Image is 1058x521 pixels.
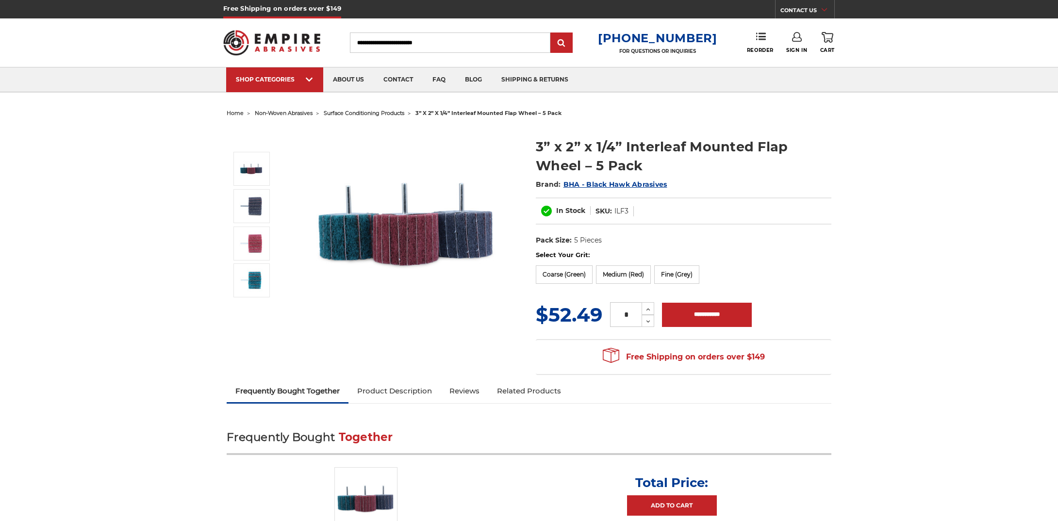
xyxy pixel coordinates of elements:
h1: 3” x 2” x 1/4” Interleaf Mounted Flap Wheel – 5 Pack [536,137,831,175]
span: Sign In [786,47,807,53]
a: Product Description [348,380,441,402]
a: about us [323,67,374,92]
img: Green 3” x 2” x ¼” Interleaf Mounted Flap Wheel [239,268,264,293]
span: In Stock [556,206,585,215]
a: non-woven abrasives [255,110,313,116]
div: SHOP CATEGORIES [236,76,314,83]
span: Frequently Bought [227,430,335,444]
img: Red 3” x 2” x ¼” Interleaf Mounted Flap Wheel [239,231,264,256]
p: FOR QUESTIONS OR INQUIRIES [598,48,717,54]
input: Submit [552,33,571,53]
dd: ILF3 [614,206,628,216]
a: Reviews [441,380,488,402]
a: Add to Cart [627,495,717,516]
a: Reorder [747,32,774,53]
img: 3” x 2” x 1/4” Interleaf Mounted Flap Wheel – 5 Pack [239,157,264,181]
a: faq [423,67,455,92]
span: Free Shipping on orders over $149 [603,347,765,367]
a: home [227,110,244,116]
dd: 5 Pieces [574,235,602,245]
a: Cart [820,32,835,53]
span: Together [339,430,393,444]
a: surface conditioning products [324,110,404,116]
dt: SKU: [595,206,612,216]
span: Reorder [747,47,774,53]
dt: Pack Size: [536,235,572,245]
p: Total Price: [635,475,708,490]
span: 3” x 2” x 1/4” interleaf mounted flap wheel – 5 pack [415,110,562,116]
a: contact [374,67,423,92]
img: Empire Abrasives [223,24,320,62]
img: 3” x 2” x 1/4” Interleaf Mounted Flap Wheel – 5 Pack [310,127,504,321]
img: Grey 3” x 2” x ¼” Interleaf Mounted Flap Wheel [239,194,264,218]
label: Select Your Grit: [536,250,831,260]
a: shipping & returns [492,67,578,92]
span: $52.49 [536,303,602,326]
a: Frequently Bought Together [227,380,348,402]
a: Related Products [488,380,570,402]
a: BHA - Black Hawk Abrasives [563,180,667,189]
a: blog [455,67,492,92]
a: [PHONE_NUMBER] [598,31,717,45]
span: Cart [820,47,835,53]
a: CONTACT US [780,5,834,18]
span: Brand: [536,180,561,189]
